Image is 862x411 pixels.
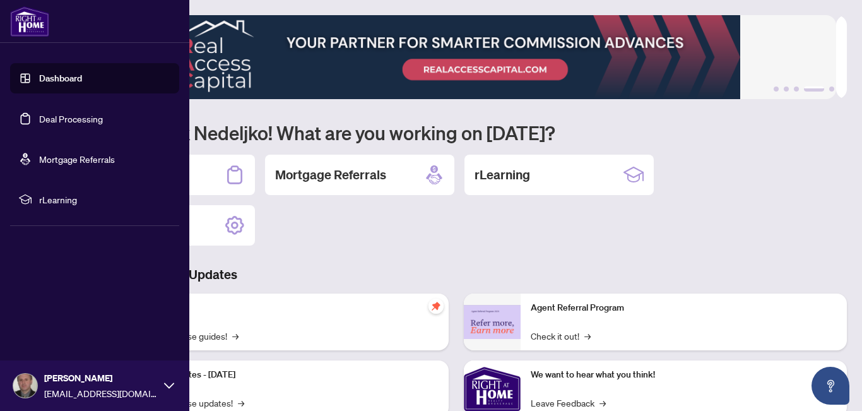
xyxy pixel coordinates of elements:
a: Check it out!→ [531,329,591,343]
span: [EMAIL_ADDRESS][DOMAIN_NAME] [44,386,158,400]
img: Profile Icon [13,374,37,398]
button: 2 [784,86,789,92]
a: Dashboard [39,73,82,84]
img: Slide 3 [66,15,836,99]
p: Platform Updates - [DATE] [133,368,439,382]
h1: Welcome back Nedeljko! What are you working on [DATE]? [66,121,847,145]
h2: Mortgage Referrals [275,166,386,184]
span: → [232,329,239,343]
p: Self-Help [133,301,439,315]
a: Leave Feedback→ [531,396,606,410]
button: 4 [804,86,824,92]
p: We want to hear what you think! [531,368,837,382]
p: Agent Referral Program [531,301,837,315]
a: Mortgage Referrals [39,153,115,165]
button: Open asap [812,367,849,405]
span: → [584,329,591,343]
button: 5 [829,86,834,92]
span: → [599,396,606,410]
h3: Brokerage & Industry Updates [66,266,847,283]
span: [PERSON_NAME] [44,371,158,385]
button: 1 [774,86,779,92]
img: Agent Referral Program [464,305,521,340]
img: logo [10,6,49,37]
span: → [238,396,244,410]
h2: rLearning [475,166,530,184]
span: pushpin [428,299,444,314]
button: 3 [794,86,799,92]
span: rLearning [39,193,170,206]
a: Deal Processing [39,113,103,124]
